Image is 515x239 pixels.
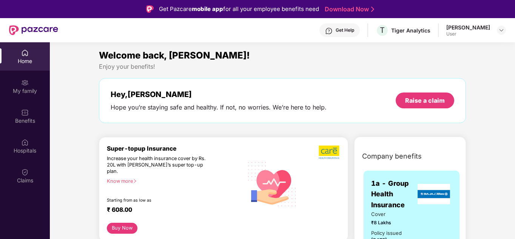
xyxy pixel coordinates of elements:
[107,178,239,183] div: Know more
[243,154,302,213] img: svg+xml;base64,PHN2ZyB4bWxucz0iaHR0cDovL3d3dy53My5vcmcvMjAwMC9zdmciIHhtbG5zOnhsaW5rPSJodHRwOi8vd3...
[9,25,58,35] img: New Pazcare Logo
[446,24,490,31] div: [PERSON_NAME]
[391,27,430,34] div: Tiger Analytics
[107,198,211,203] div: Starting from as low as
[192,5,223,12] strong: mobile app
[405,96,445,105] div: Raise a claim
[21,79,29,86] img: svg+xml;base64,PHN2ZyB3aWR0aD0iMjAiIGhlaWdodD0iMjAiIHZpZXdCb3g9IjAgMCAyMCAyMCIgZmlsbD0ibm9uZSIgeG...
[107,156,210,175] div: Increase your health insurance cover by Rs. 20L with [PERSON_NAME]’s super top-up plan.
[319,145,340,159] img: b5dec4f62d2307b9de63beb79f102df3.png
[21,168,29,176] img: svg+xml;base64,PHN2ZyBpZD0iQ2xhaW0iIHhtbG5zPSJodHRwOi8vd3d3LnczLm9yZy8yMDAwL3N2ZyIgd2lkdGg9IjIwIi...
[336,27,354,33] div: Get Help
[107,206,236,215] div: ₹ 608.00
[107,145,243,152] div: Super-topup Insurance
[21,139,29,146] img: svg+xml;base64,PHN2ZyBpZD0iSG9zcGl0YWxzIiB4bWxucz0iaHR0cDovL3d3dy53My5vcmcvMjAwMC9zdmciIHdpZHRoPS...
[21,109,29,116] img: svg+xml;base64,PHN2ZyBpZD0iQmVuZWZpdHMiIHhtbG5zPSJodHRwOi8vd3d3LnczLm9yZy8yMDAwL3N2ZyIgd2lkdGg9Ij...
[99,63,466,71] div: Enjoy your benefits!
[111,90,327,99] div: Hey, [PERSON_NAME]
[498,27,504,33] img: svg+xml;base64,PHN2ZyBpZD0iRHJvcGRvd24tMzJ4MzIiIHhtbG5zPSJodHRwOi8vd3d3LnczLm9yZy8yMDAwL3N2ZyIgd2...
[146,5,154,13] img: Logo
[159,5,319,14] div: Get Pazcare for all your employee benefits need
[133,179,137,183] span: right
[446,31,490,37] div: User
[371,210,407,218] span: Cover
[325,5,372,13] a: Download Now
[371,229,402,237] div: Policy issued
[371,219,407,226] span: ₹8 Lakhs
[380,26,385,35] span: T
[107,223,137,234] button: Buy Now
[111,103,327,111] div: Hope you’re staying safe and healthy. If not, no worries. We’re here to help.
[21,49,29,57] img: svg+xml;base64,PHN2ZyBpZD0iSG9tZSIgeG1sbnM9Imh0dHA6Ly93d3cudzMub3JnLzIwMDAvc3ZnIiB3aWR0aD0iMjAiIG...
[418,184,450,204] img: insurerLogo
[325,27,333,35] img: svg+xml;base64,PHN2ZyBpZD0iSGVscC0zMngzMiIgeG1sbnM9Imh0dHA6Ly93d3cudzMub3JnLzIwMDAvc3ZnIiB3aWR0aD...
[371,178,416,210] span: 1a - Group Health Insurance
[99,50,250,61] span: Welcome back, [PERSON_NAME]!
[371,5,374,13] img: Stroke
[362,151,422,162] span: Company benefits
